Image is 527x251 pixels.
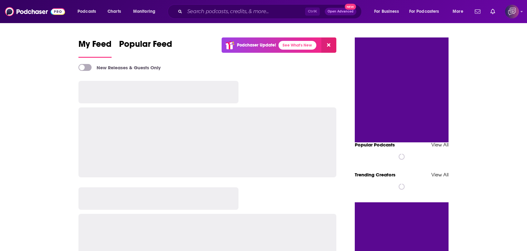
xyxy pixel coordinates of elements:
button: open menu [73,7,104,17]
img: User Profile [505,5,519,18]
a: My Feed [78,39,112,58]
span: Monitoring [133,7,155,16]
input: Search podcasts, credits, & more... [185,7,305,17]
span: For Podcasters [409,7,439,16]
button: Show profile menu [505,5,519,18]
button: open menu [370,7,407,17]
span: Open Advanced [328,10,354,13]
a: Popular Feed [119,39,172,58]
button: open menu [405,7,448,17]
span: Popular Feed [119,39,172,53]
span: Charts [108,7,121,16]
a: New Releases & Guests Only [78,64,161,71]
a: View All [431,172,449,178]
span: Ctrl K [305,7,320,16]
button: open menu [129,7,163,17]
a: Charts [103,7,125,17]
span: For Business [374,7,399,16]
span: More [453,7,463,16]
a: Popular Podcasts [355,142,395,148]
span: Logged in as corioliscompany [505,5,519,18]
a: Show notifications dropdown [488,6,498,17]
a: View All [431,142,449,148]
span: New [345,4,356,10]
span: My Feed [78,39,112,53]
a: Show notifications dropdown [472,6,483,17]
img: Podchaser - Follow, Share and Rate Podcasts [5,6,65,17]
span: Podcasts [78,7,96,16]
button: open menu [448,7,471,17]
p: Podchaser Update! [237,42,276,48]
a: Trending Creators [355,172,395,178]
div: Search podcasts, credits, & more... [173,4,368,19]
button: Open AdvancedNew [325,8,356,15]
a: See What's New [279,41,316,50]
